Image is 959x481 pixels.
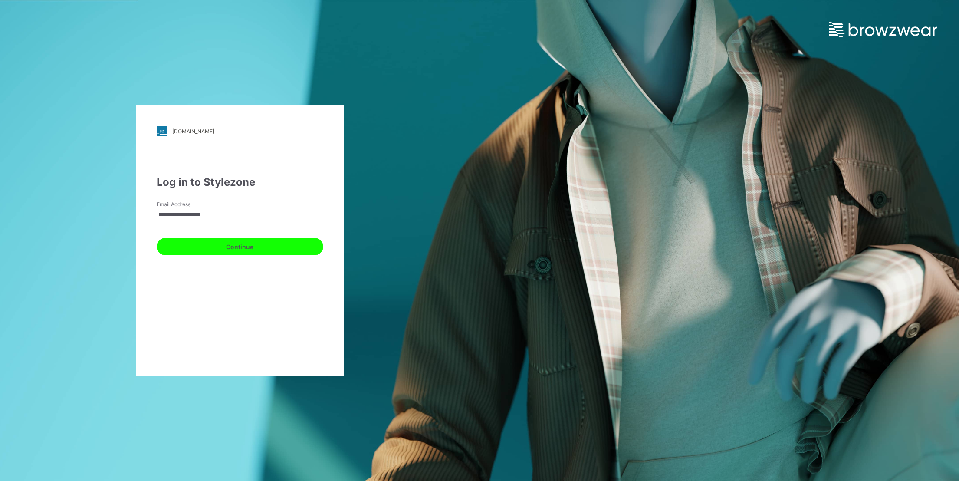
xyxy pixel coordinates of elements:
[157,175,323,190] div: Log in to Stylezone
[157,201,217,208] label: Email Address
[172,128,214,135] div: [DOMAIN_NAME]
[157,126,167,136] img: stylezone-logo.562084cfcfab977791bfbf7441f1a819.svg
[157,126,323,136] a: [DOMAIN_NAME]
[829,22,937,37] img: browzwear-logo.e42bd6dac1945053ebaf764b6aa21510.svg
[157,238,323,255] button: Continue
